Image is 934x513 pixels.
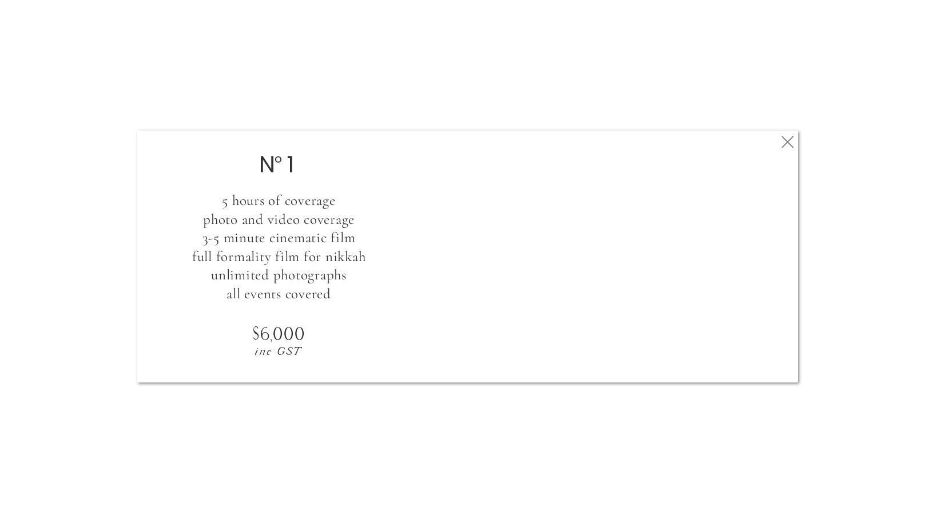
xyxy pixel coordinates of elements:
h3: 5 hours of coverage photo and video coverage 3-5 minute cinematic film full formality film for Ni... [142,191,416,304]
p: inc GST [225,346,333,361]
h2: N [255,153,280,179]
h2: 1 [278,153,303,179]
h2: $6,000 [225,327,333,353]
h3: Please let us know the Collection you've selected and if you'd like any additional A La Carte ite... [218,383,717,423]
iframe: 1089284117 [447,169,747,339]
p: o [275,153,285,167]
